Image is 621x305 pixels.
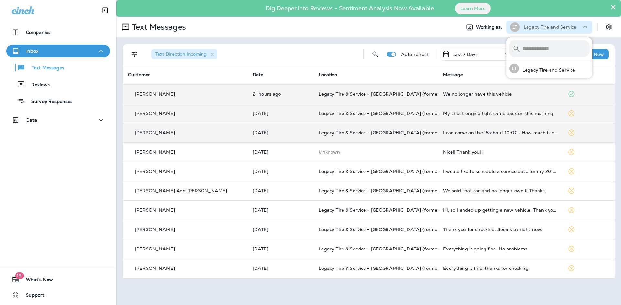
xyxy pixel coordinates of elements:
div: Everything is going fine. No problems. [443,246,557,251]
p: Dig Deeper into Reviews - Sentiment Analysis Now Available [247,7,453,9]
p: Oct 9, 2025 10:22 AM [253,91,309,97]
span: Legacy Tire & Service - [GEOGRAPHIC_DATA] (formerly Chalkville Auto & Tire Service) [319,110,512,116]
span: Customer [128,72,150,77]
p: Last 7 Days [452,52,478,57]
span: Date [253,72,264,77]
p: [PERSON_NAME] [135,227,175,232]
div: Everything is fine, thanks for checking! [443,266,557,271]
p: Sep 21, 2025 11:23 AM [253,227,309,232]
p: [PERSON_NAME] [135,169,175,174]
button: 19What's New [6,273,110,286]
span: Text Direction : Incoming [155,51,207,57]
p: Oct 8, 2025 10:24 AM [253,130,309,135]
p: Data [26,117,37,123]
div: LT [509,64,519,73]
p: [PERSON_NAME] [135,266,175,271]
span: Legacy Tire & Service - [GEOGRAPHIC_DATA] (formerly Chalkville Auto & Tire Service) [319,207,512,213]
p: Sep 29, 2025 01:02 PM [253,169,309,174]
button: Inbox [6,45,110,57]
p: Sep 20, 2025 11:51 AM [253,246,309,251]
button: Text Messages [6,61,110,74]
div: LT [510,22,520,32]
button: Collapse Sidebar [96,4,114,17]
button: Close [610,2,616,12]
div: We no longer have this vehicle [443,91,557,97]
p: [PERSON_NAME] [135,246,175,251]
button: Data [6,114,110,127]
button: Filters [128,48,141,61]
p: Oct 9, 2025 08:05 AM [253,111,309,116]
p: Oct 3, 2025 08:56 AM [253,149,309,155]
p: [PERSON_NAME] [135,149,175,155]
span: Location [319,72,337,77]
span: What's New [19,277,53,285]
div: I can come on the 15 about 10:00 . How much is oil change ? [443,130,557,135]
button: Companies [6,26,110,39]
p: Text Messages [129,22,186,32]
span: Support [19,292,44,300]
p: [PERSON_NAME] [135,91,175,97]
div: My check engine light came back on this morning [443,111,557,116]
div: Thank you for checking. Seems ok right now. [443,227,557,232]
div: Hi, so I ended up getting a new vehicle. Thank you for your concern and will return for needed se... [443,208,557,213]
button: Search Messages [369,48,382,61]
p: New [594,52,604,57]
p: Sep 26, 2025 10:56 AM [253,208,309,213]
span: Legacy Tire & Service - [GEOGRAPHIC_DATA] (formerly Chalkville Auto & Tire Service) [319,130,512,136]
p: [PERSON_NAME] And [PERSON_NAME] [135,188,227,193]
button: Support [6,289,110,301]
span: Legacy Tire & Service - [GEOGRAPHIC_DATA] (formerly Chalkville Auto & Tire Service) [319,188,512,194]
span: Legacy Tire & Service - [GEOGRAPHIC_DATA] (formerly Chalkville Auto & Tire Service) [319,91,512,97]
span: Legacy Tire & Service - [GEOGRAPHIC_DATA] (formerly Chalkville Auto & Tire Service) [319,246,512,252]
span: 19 [15,272,24,279]
span: Legacy Tire & Service - [GEOGRAPHIC_DATA] (formerly Chalkville Auto & Tire Service) [319,168,512,174]
p: Sep 17, 2025 10:48 AM [253,266,309,271]
div: We sold that car and no longer own it.Thanks. [443,188,557,193]
span: Legacy Tire & Service - [GEOGRAPHIC_DATA] (formerly Chalkville Auto & Tire Service) [319,265,512,271]
div: I would like to schedule a service date for my 2017 Rogue. Is it possible to come early Friday, O... [443,169,557,174]
p: [PERSON_NAME] [135,208,175,213]
span: Legacy Tire & Service - [GEOGRAPHIC_DATA] (formerly Chalkville Auto & Tire Service) [319,227,512,232]
p: Inbox [26,48,38,54]
p: Auto refresh [401,52,430,57]
p: Legacy Tire and Service [519,67,575,73]
div: Text Direction:Incoming [151,49,217,59]
p: Survey Responses [25,99,72,105]
button: Survey Responses [6,94,110,108]
p: Reviews [25,82,50,88]
p: [PERSON_NAME] [135,130,175,135]
p: [PERSON_NAME] [135,111,175,116]
p: This customer does not have a last location and the phone number they messaged is not assigned to... [319,149,433,155]
div: Nice!! Thank you!! [443,149,557,155]
button: Learn More [455,3,491,14]
span: Working as: [476,25,504,30]
span: Message [443,72,463,77]
p: Sep 28, 2025 07:40 PM [253,188,309,193]
button: Settings [603,21,615,33]
p: Companies [26,30,50,35]
p: Legacy Tire and Service [524,25,576,30]
button: Reviews [6,77,110,91]
p: Text Messages [25,65,64,71]
button: LTLegacy Tire and Service [506,61,592,76]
